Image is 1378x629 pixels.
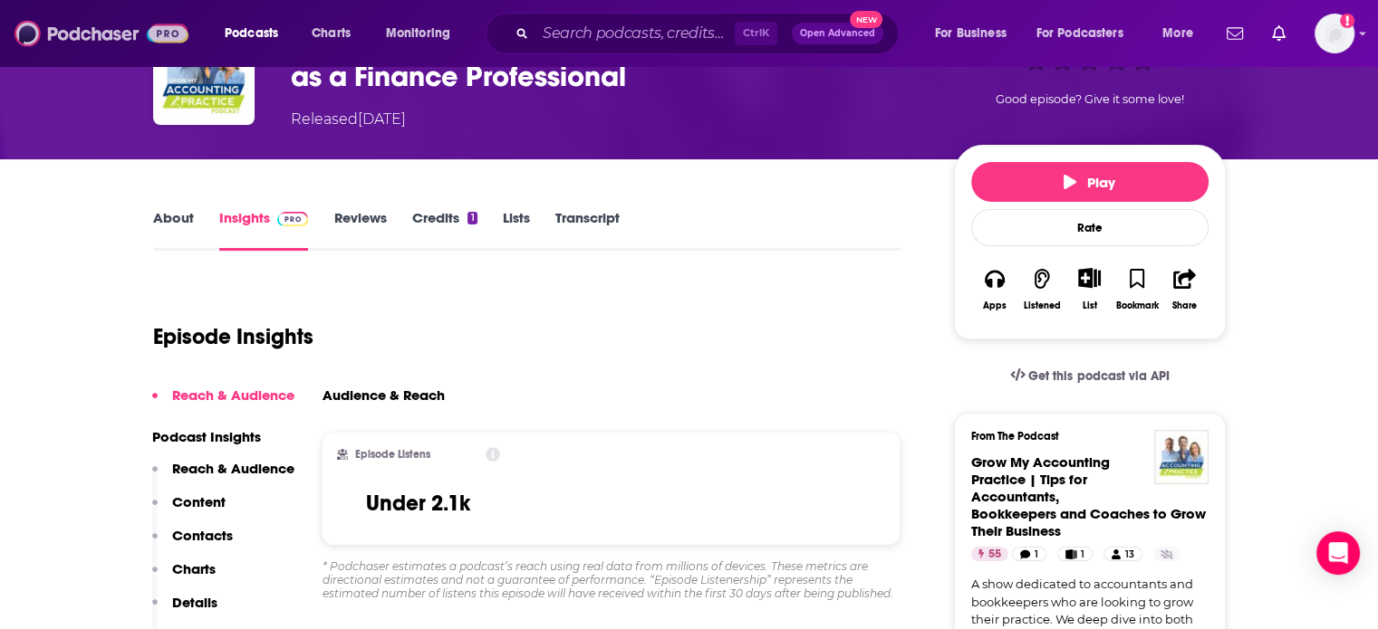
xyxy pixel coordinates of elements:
h3: Under 2.1k [366,490,470,517]
span: Monitoring [386,21,450,46]
button: Reach & Audience [152,460,294,493]
a: Charts [300,19,361,48]
p: Podcast Insights [152,428,294,445]
span: Ctrl K [735,22,777,45]
span: More [1162,21,1193,46]
a: Credits1 [411,209,477,251]
img: User Profile [1315,14,1354,53]
button: open menu [212,19,302,48]
span: Logged in as Bcprpro33 [1315,14,1354,53]
p: Reach & Audience [172,386,294,404]
svg: Add a profile image [1340,14,1354,28]
a: Lists [503,209,530,251]
button: Charts [152,560,216,594]
a: 1 [1012,547,1046,561]
div: Open Intercom Messenger [1316,531,1360,575]
a: Reviews [333,209,386,251]
button: Show profile menu [1315,14,1354,53]
span: Play [1064,174,1115,191]
div: Show More ButtonList [1065,256,1113,322]
div: List [1083,300,1097,311]
a: 55 [971,547,1008,561]
button: open menu [1150,19,1216,48]
img: Grow My Accounting Practice | Tips for Accountants, Bookkeepers and Coaches to Grow Their Business [1154,430,1209,484]
img: Podchaser - Follow, Share and Rate Podcasts [14,16,188,51]
a: 13 [1103,547,1142,561]
a: Get this podcast via API [996,354,1184,398]
div: Rate [971,209,1209,246]
p: Charts [172,560,216,577]
button: Content [152,493,226,527]
span: Podcasts [225,21,278,46]
button: Listened [1018,256,1065,322]
span: 13 [1125,546,1134,564]
button: open menu [1025,19,1150,48]
p: Details [172,594,217,611]
h3: From The Podcast [971,430,1194,443]
span: Charts [312,21,351,46]
a: Grow My Accounting Practice | Tips for Accountants, Bookkeepers and Coaches to Grow Their Business [971,453,1206,539]
span: 1 [1081,546,1084,564]
span: Get this podcast via API [1028,368,1169,384]
span: 1 [1035,546,1038,564]
h3: Audience & Reach [323,386,445,404]
a: Show notifications dropdown [1265,18,1293,49]
p: Contacts [172,527,233,544]
span: Good episode? Give it some love! [996,92,1184,106]
div: Search podcasts, credits, & more... [503,13,916,54]
span: Open Advanced [800,29,875,38]
p: Content [172,493,226,510]
button: Play [971,162,1209,202]
div: * Podchaser estimates a podcast’s reach using real data from millions of devices. These metrics a... [323,559,901,600]
button: Show More Button [1071,268,1108,288]
div: Bookmark [1115,300,1158,311]
div: Apps [983,300,1007,311]
div: 1 [467,212,477,224]
span: For Podcasters [1036,21,1123,46]
span: For Business [935,21,1007,46]
div: Released [DATE] [291,109,406,130]
button: Details [152,594,217,627]
a: InsightsPodchaser Pro [219,209,309,251]
button: Bookmark [1113,256,1161,322]
button: open menu [922,19,1029,48]
div: Share [1172,300,1197,311]
img: Paige Wiese: How To Become an Authority as a Finance Professional [153,24,255,125]
button: Apps [971,256,1018,322]
img: Podchaser Pro [277,212,309,226]
input: Search podcasts, credits, & more... [535,19,735,48]
a: About [153,209,194,251]
button: open menu [373,19,474,48]
a: Show notifications dropdown [1219,18,1250,49]
div: Listened [1024,300,1061,311]
button: Contacts [152,527,233,560]
p: Reach & Audience [172,460,294,477]
a: 1 [1057,547,1093,561]
h2: Episode Listens [355,448,430,461]
a: Transcript [555,209,620,251]
span: New [850,11,882,28]
h1: Episode Insights [153,323,313,350]
button: Reach & Audience [152,386,294,420]
button: Share [1161,256,1208,322]
span: 55 [988,546,1001,564]
button: Open AdvancedNew [792,23,883,44]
